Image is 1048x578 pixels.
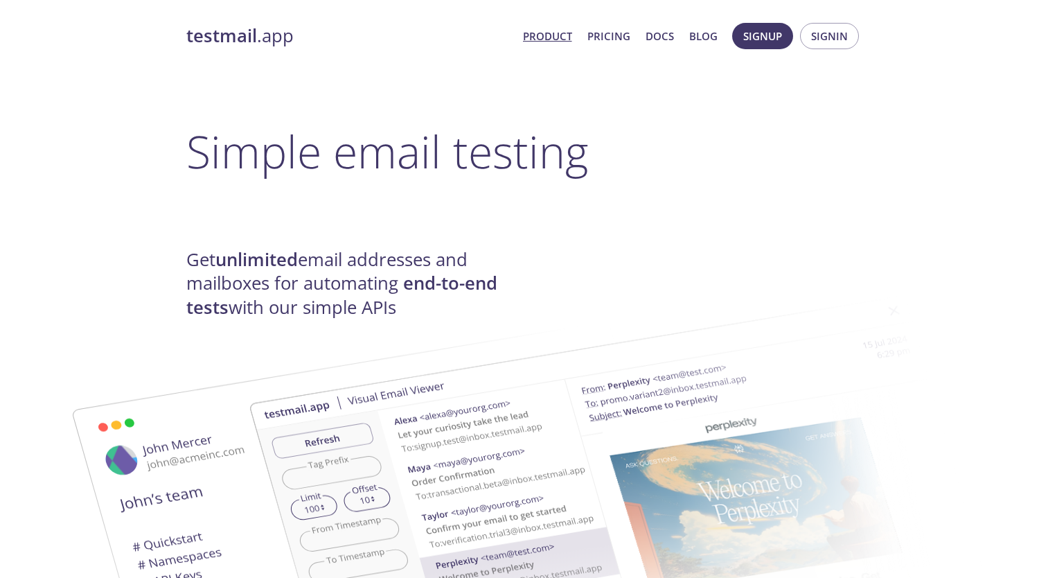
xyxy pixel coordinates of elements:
a: Blog [689,27,718,45]
button: Signin [800,23,859,49]
strong: testmail [186,24,257,48]
h1: Simple email testing [186,125,862,178]
a: Pricing [587,27,630,45]
strong: end-to-end tests [186,271,497,319]
button: Signup [732,23,793,49]
a: testmail.app [186,24,512,48]
span: Signup [743,27,782,45]
a: Docs [646,27,674,45]
span: Signin [811,27,848,45]
h4: Get email addresses and mailboxes for automating with our simple APIs [186,248,524,319]
a: Product [523,27,572,45]
strong: unlimited [215,247,298,272]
